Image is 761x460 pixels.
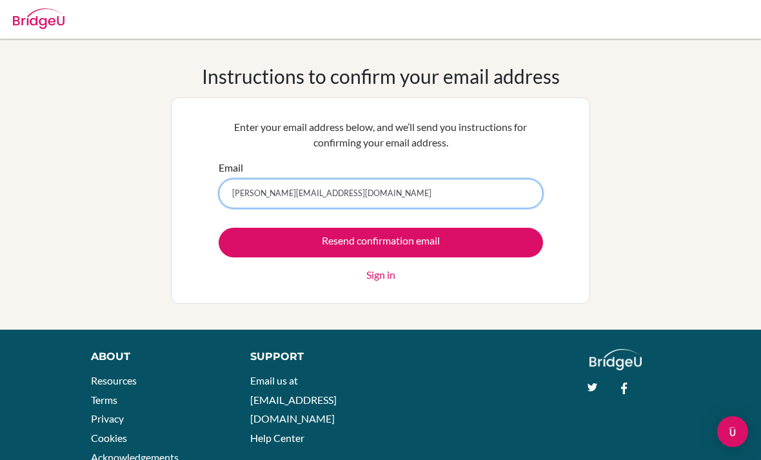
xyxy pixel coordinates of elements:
div: Open Intercom Messenger [717,416,748,447]
a: Sign in [366,267,395,283]
a: Resources [91,374,137,386]
a: Terms [91,394,117,406]
a: Help Center [250,432,304,444]
div: About [91,349,221,365]
input: Resend confirmation email [219,228,543,257]
a: Cookies [91,432,127,444]
a: Email us at [EMAIL_ADDRESS][DOMAIN_NAME] [250,374,337,425]
img: logo_white@2x-f4f0deed5e89b7ecb1c2cc34c3e3d731f90f0f143d5ea2071677605dd97b5244.png [589,349,642,370]
h1: Instructions to confirm your email address [202,65,560,88]
img: Bridge-U [13,8,64,29]
p: Enter your email address below, and we’ll send you instructions for confirming your email address. [219,119,543,150]
label: Email [219,160,243,175]
div: Support [250,349,368,365]
a: Privacy [91,412,124,425]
